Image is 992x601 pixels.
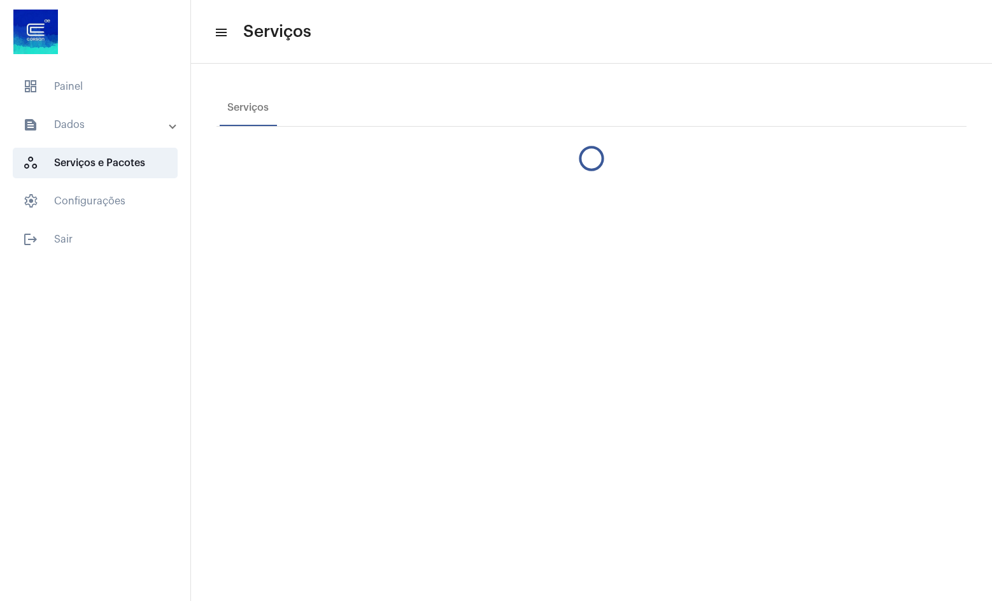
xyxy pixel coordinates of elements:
span: Configurações [13,186,178,216]
mat-icon: sidenav icon [23,232,38,247]
mat-expansion-panel-header: sidenav iconDados [8,110,190,140]
span: sidenav icon [23,79,38,94]
div: Serviços [227,102,269,113]
span: sidenav icon [23,194,38,209]
span: Painel [13,71,178,102]
img: d4669ae0-8c07-2337-4f67-34b0df7f5ae4.jpeg [10,6,61,57]
span: Sair [13,224,178,255]
span: Serviços e Pacotes [13,148,178,178]
span: sidenav icon [23,155,38,171]
mat-panel-title: Dados [23,117,170,132]
mat-icon: sidenav icon [23,117,38,132]
span: Serviços [243,22,311,42]
mat-icon: sidenav icon [214,25,227,40]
